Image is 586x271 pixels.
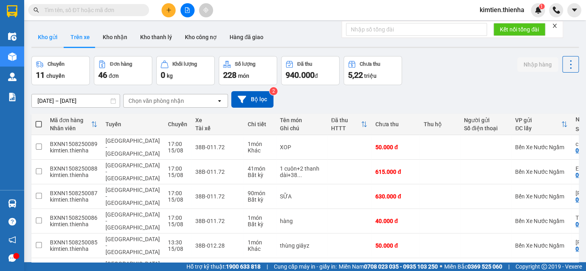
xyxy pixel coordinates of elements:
[281,56,340,85] button: Đã thu940.000đ
[248,246,272,252] div: Khác
[248,172,272,178] div: Bất kỳ
[517,57,558,72] button: Nhập hàng
[346,23,487,36] input: Nhập số tổng đài
[508,262,509,271] span: |
[515,117,561,123] div: VP gửi
[110,61,132,67] div: Đơn hàng
[64,27,96,47] button: Trên xe
[327,114,371,135] th: Toggle SortBy
[280,218,323,224] div: hàng
[248,215,272,221] div: 1 món
[286,70,315,80] span: 940.000
[50,147,97,154] div: kimtien.thienha
[360,61,380,67] div: Chưa thu
[195,242,240,249] div: 38B-012.28
[156,56,215,85] button: Khối lượng0kg
[186,262,261,271] span: Hỗ trợ kỹ thuật:
[168,196,187,203] div: 15/08
[274,262,337,271] span: Cung cấp máy in - giấy in:
[269,87,277,95] sup: 2
[195,193,240,200] div: 38B-011.72
[468,263,502,270] strong: 0369 525 060
[248,196,272,203] div: Bất kỳ
[50,117,91,123] div: Mã đơn hàng
[297,172,302,178] span: ...
[552,23,557,29] span: close
[195,218,240,224] div: 38B-011.72
[500,25,539,34] span: Kết nối tổng đài
[172,61,197,67] div: Khối lượng
[267,262,268,271] span: |
[36,70,45,80] span: 11
[96,27,134,47] button: Kho nhận
[31,27,64,47] button: Kho gửi
[106,121,160,127] div: Tuyến
[567,3,581,17] button: caret-down
[235,61,255,67] div: Số lượng
[348,70,363,80] span: 5,22
[464,125,507,131] div: Số điện thoại
[231,91,273,108] button: Bộ lọc
[515,242,567,249] div: Bến Xe Nước Ngầm
[219,56,277,85] button: Số lượng228món
[424,121,456,127] div: Thu hộ
[280,165,323,178] div: 1 cuôn+2 thanh dài+38 hộp
[331,125,361,131] div: HTTT
[248,239,272,246] div: 1 món
[511,114,572,135] th: Toggle SortBy
[8,93,17,101] img: solution-icon
[375,193,416,200] div: 630.000 đ
[106,138,160,157] span: [GEOGRAPHIC_DATA] - [GEOGRAPHIC_DATA]
[50,215,97,221] div: BXNN1508250086
[7,5,17,17] img: logo-vxr
[315,73,318,79] span: đ
[571,6,578,14] span: caret-down
[48,61,64,67] div: Chuyến
[8,52,17,61] img: warehouse-icon
[161,70,165,80] span: 0
[106,236,160,255] span: [GEOGRAPHIC_DATA] - [GEOGRAPHIC_DATA]
[375,218,416,224] div: 40.000 đ
[539,4,545,9] sup: 1
[8,218,16,225] span: question-circle
[168,141,187,147] div: 17:00
[199,3,213,17] button: aim
[195,125,240,131] div: Tài xế
[168,172,187,178] div: 15/08
[280,117,323,123] div: Tên món
[280,242,323,249] div: thùng giâyz
[168,215,187,221] div: 17:00
[31,56,90,85] button: Chuyến11chuyến
[375,121,416,127] div: Chưa thu
[168,165,187,172] div: 17:00
[50,196,97,203] div: kimtien.thienha
[166,7,172,13] span: plus
[515,144,567,150] div: Bến Xe Nước Ngầm
[364,263,438,270] strong: 0708 023 035 - 0935 103 250
[50,239,97,246] div: BXNN1508250085
[98,70,107,80] span: 46
[440,265,442,268] span: ⚪️
[195,169,240,175] div: 38B-011.72
[248,141,272,147] div: 1 món
[106,162,160,181] span: [GEOGRAPHIC_DATA] - [GEOGRAPHIC_DATA]
[134,27,178,47] button: Kho thanh lý
[248,221,272,227] div: Bất kỳ
[515,218,567,224] div: Bến Xe Nước Ngầm
[50,246,97,252] div: kimtien.thienha
[540,4,543,9] span: 1
[248,190,272,196] div: 90 món
[128,97,184,105] div: Chọn văn phòng nhận
[46,73,65,79] span: chuyến
[331,117,361,123] div: Đã thu
[162,3,176,17] button: plus
[364,73,377,79] span: triệu
[339,262,438,271] span: Miền Nam
[553,6,560,14] img: phone-icon
[167,73,173,79] span: kg
[184,7,190,13] span: file-add
[8,254,16,262] span: message
[50,221,97,227] div: kimtien.thienha
[168,221,187,227] div: 15/08
[50,190,97,196] div: BXNN1508250087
